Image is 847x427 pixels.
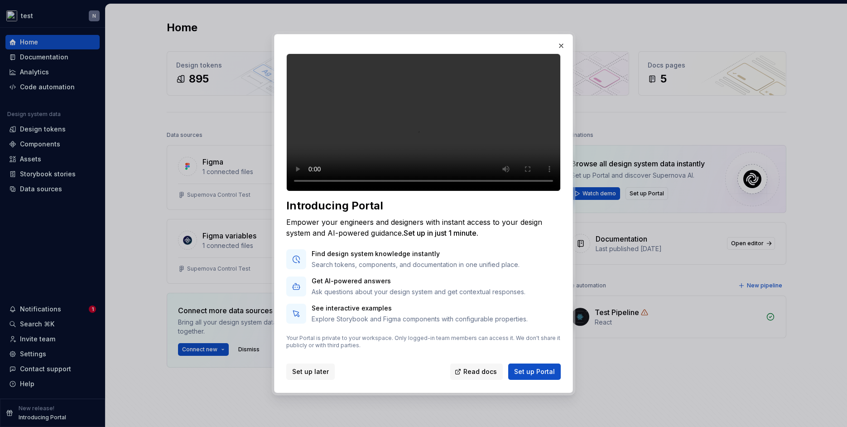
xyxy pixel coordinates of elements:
[312,260,520,269] p: Search tokens, components, and documentation in one unified place.
[286,217,561,238] div: Empower your engineers and designers with instant access to your design system and AI-powered gui...
[312,287,525,296] p: Ask questions about your design system and get contextual responses.
[450,364,503,380] a: Read docs
[312,315,528,324] p: Explore Storybook and Figma components with configurable properties.
[514,367,555,376] span: Set up Portal
[508,364,561,380] button: Set up Portal
[312,249,520,258] p: Find design system knowledge instantly
[463,367,497,376] span: Read docs
[286,199,561,213] div: Introducing Portal
[312,277,525,286] p: Get AI-powered answers
[286,335,561,349] p: Your Portal is private to your workspace. Only logged-in team members can access it. We don't sha...
[312,304,528,313] p: See interactive examples
[292,367,329,376] span: Set up later
[404,228,478,238] span: Set up in just 1 minute.
[286,364,335,380] button: Set up later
